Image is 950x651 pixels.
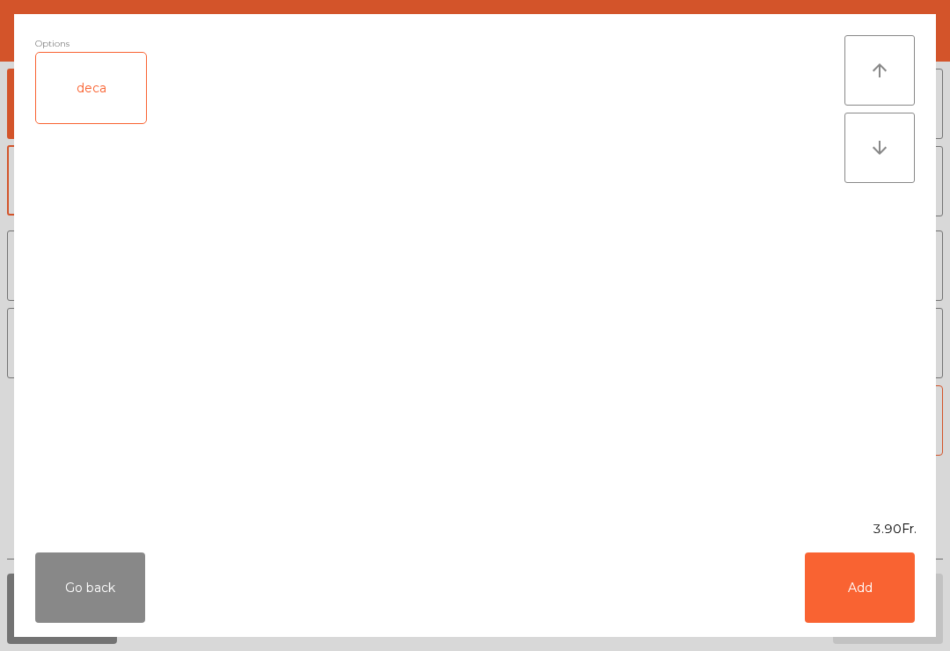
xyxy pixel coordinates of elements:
button: Go back [35,552,145,623]
button: Add [805,552,915,623]
button: arrow_downward [844,113,915,183]
button: arrow_upward [844,35,915,106]
i: arrow_downward [869,137,890,158]
span: Options [35,35,69,52]
div: 3.90Fr. [14,520,936,538]
i: arrow_upward [869,60,890,81]
div: deca [36,53,146,123]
